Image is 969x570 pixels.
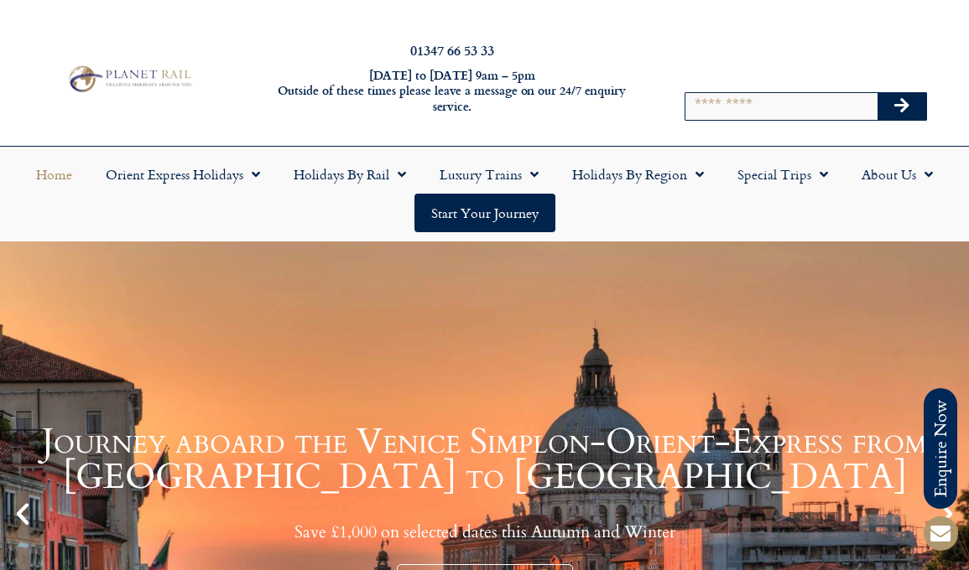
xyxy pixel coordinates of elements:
[19,155,89,194] a: Home
[8,155,961,232] nav: Menu
[555,155,721,194] a: Holidays by Region
[845,155,950,194] a: About Us
[410,40,494,60] a: 01347 66 53 33
[277,155,423,194] a: Holidays by Rail
[42,424,927,495] h1: Journey aboard the Venice Simplon-Orient-Express from [GEOGRAPHIC_DATA] to [GEOGRAPHIC_DATA]
[878,93,926,120] button: Search
[423,155,555,194] a: Luxury Trains
[8,500,37,528] div: Previous slide
[414,194,555,232] a: Start your Journey
[721,155,845,194] a: Special Trips
[263,68,642,115] h6: [DATE] to [DATE] 9am – 5pm Outside of these times please leave a message on our 24/7 enquiry serv...
[64,63,195,95] img: Planet Rail Train Holidays Logo
[89,155,277,194] a: Orient Express Holidays
[42,521,927,542] p: Save £1,000 on selected dates this Autumn and Winter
